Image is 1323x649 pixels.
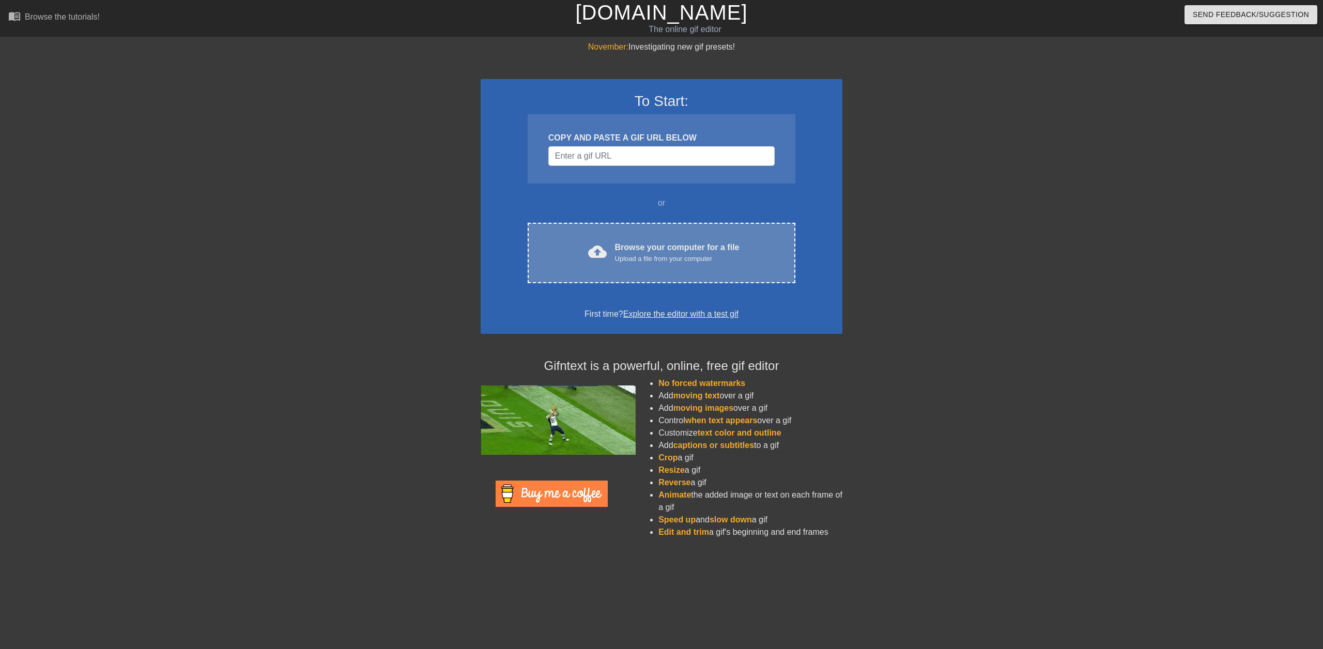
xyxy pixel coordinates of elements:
[673,441,754,450] span: captions or subtitles
[615,241,740,264] div: Browse your computer for a file
[698,428,781,437] span: text color and outline
[588,242,607,261] span: cloud_upload
[673,404,733,412] span: moving images
[658,489,842,514] li: the added image or text on each frame of a gif
[658,379,745,388] span: No forced watermarks
[481,359,842,374] h4: Gifntext is a powerful, online, free gif editor
[658,478,690,487] span: Reverse
[1184,5,1317,24] button: Send Feedback/Suggestion
[615,254,740,264] div: Upload a file from your computer
[548,132,775,144] div: COPY AND PASTE A GIF URL BELOW
[507,197,816,209] div: or
[658,515,696,524] span: Speed up
[494,92,829,110] h3: To Start:
[658,490,691,499] span: Animate
[8,10,21,22] span: menu_book
[658,526,842,538] li: a gif's beginning and end frames
[588,42,628,51] span: November:
[658,452,842,464] li: a gif
[658,439,842,452] li: Add to a gif
[710,515,752,524] span: slow down
[658,390,842,402] li: Add over a gif
[481,41,842,53] div: Investigating new gif presets!
[658,464,842,476] li: a gif
[658,453,678,462] span: Crop
[494,308,829,320] div: First time?
[496,481,608,507] img: Buy Me A Coffee
[575,1,747,24] a: [DOMAIN_NAME]
[673,391,720,400] span: moving text
[658,466,685,474] span: Resize
[658,528,709,536] span: Edit and trim
[25,12,100,21] div: Browse the tutorials!
[685,416,758,425] span: when text appears
[658,414,842,427] li: Control over a gif
[658,402,842,414] li: Add over a gif
[623,310,739,318] a: Explore the editor with a test gif
[1193,8,1309,21] span: Send Feedback/Suggestion
[658,476,842,489] li: a gif
[548,146,775,166] input: Username
[8,10,100,26] a: Browse the tutorials!
[658,427,842,439] li: Customize
[446,23,924,36] div: The online gif editor
[658,514,842,526] li: and a gif
[481,385,636,455] img: football_small.gif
